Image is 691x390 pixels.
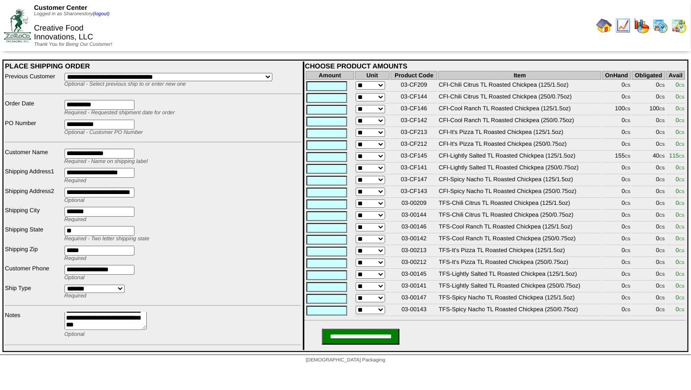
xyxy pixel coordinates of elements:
[625,83,630,88] span: CS
[602,163,631,174] td: 0
[438,152,601,162] td: CFI-Lightly Salted TL Roasted Chickpea (125/1.5oz)
[659,130,665,135] span: CS
[391,71,437,80] th: Product Code
[625,308,630,312] span: CS
[632,293,665,304] td: 0
[679,166,685,170] span: CS
[679,119,685,123] span: CS
[34,24,93,41] span: Creative Food Innovations, LLC
[659,83,665,88] span: CS
[679,83,685,88] span: CS
[438,282,601,292] td: TFS-Lightly Salted TL Roasted Chickpea (250/0.75oz)
[438,270,601,281] td: TFS-Lightly Salted TL Roasted Chickpea (125/1.5oz)
[306,71,354,80] th: Amount
[659,142,665,147] span: CS
[438,104,601,115] td: CFI-Cool Ranch TL Roasted Chickpea (125/1.5oz)
[632,246,665,257] td: 0
[659,213,665,218] span: CS
[679,142,685,147] span: CS
[625,130,630,135] span: CS
[634,18,650,33] img: graph.gif
[632,140,665,151] td: 0
[632,81,665,92] td: 0
[65,110,175,116] span: Required - Requested shipment date for order
[4,99,63,118] td: Order Date
[632,258,665,269] td: 0
[391,199,437,210] td: 03-00209
[625,178,630,182] span: CS
[65,293,87,299] span: Required
[632,116,665,127] td: 0
[679,95,685,99] span: CS
[632,187,665,198] td: 0
[625,237,630,241] span: CS
[625,260,630,265] span: CS
[602,211,631,222] td: 0
[625,142,630,147] span: CS
[625,249,630,253] span: CS
[391,305,437,316] td: 03-00143
[676,129,685,135] span: 0
[391,223,437,233] td: 03-00146
[438,234,601,245] td: TFS-Cool Ranch TL Roasted Chickpea (250/0.75oz)
[391,187,437,198] td: 03-CF143
[391,258,437,269] td: 03-00212
[625,166,630,170] span: CS
[659,225,665,229] span: CS
[659,260,665,265] span: CS
[438,93,601,103] td: CFI-Chili Citrus TL Roasted Chickpea (250/0.75oz)
[391,270,437,281] td: 03-00145
[676,188,685,195] span: 0
[391,293,437,304] td: 03-00147
[632,270,665,281] td: 0
[679,201,685,206] span: CS
[4,245,63,263] td: Shipping Zip
[659,190,665,194] span: CS
[676,235,685,242] span: 0
[65,217,87,223] span: Required
[355,71,390,80] th: Unit
[659,296,665,300] span: CS
[391,175,437,186] td: 03-CF147
[676,282,685,289] span: 0
[659,272,665,277] span: CS
[4,206,63,225] td: Shipping City
[438,163,601,174] td: CFI-Lightly Salted TL Roasted Chickpea (250/0.75oz)
[391,234,437,245] td: 03-00142
[632,211,665,222] td: 0
[676,211,685,218] span: 0
[438,128,601,139] td: CFI-It's Pizza TL Roasted Chickpea (125/1.5oz)
[391,104,437,115] td: 03-CF146
[659,119,665,123] span: CS
[676,223,685,230] span: 0
[625,154,630,159] span: CS
[659,166,665,170] span: CS
[4,9,31,42] img: ZoRoCo_Logo(Green%26Foil)%20jpg.webp
[391,152,437,162] td: 03-CF145
[632,234,665,245] td: 0
[676,259,685,265] span: 0
[438,187,601,198] td: CFI-Spicy Nacho TL Roasted Chickpea (250/0.75oz)
[669,152,685,159] span: 115
[625,284,630,289] span: CS
[679,284,685,289] span: CS
[653,18,668,33] img: calendarprod.gif
[438,71,601,80] th: Item
[602,175,631,186] td: 0
[305,62,686,70] div: CHOOSE PRODUCT AMOUNTS
[602,140,631,151] td: 0
[676,93,685,100] span: 0
[4,148,63,166] td: Customer Name
[676,247,685,254] span: 0
[602,116,631,127] td: 0
[438,246,601,257] td: TFS-It's Pizza TL Roasted Chickpea (125/1.5oz)
[679,296,685,300] span: CS
[602,223,631,233] td: 0
[676,105,685,112] span: 0
[65,159,148,164] span: Required - Name on shipping label
[65,275,85,281] span: Optional
[391,282,437,292] td: 03-00141
[632,71,665,80] th: Obligated
[306,357,385,363] span: [DEMOGRAPHIC_DATA] Packaging
[438,116,601,127] td: CFI-Cool Ranch TL Roasted Chickpea (250/0.75oz)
